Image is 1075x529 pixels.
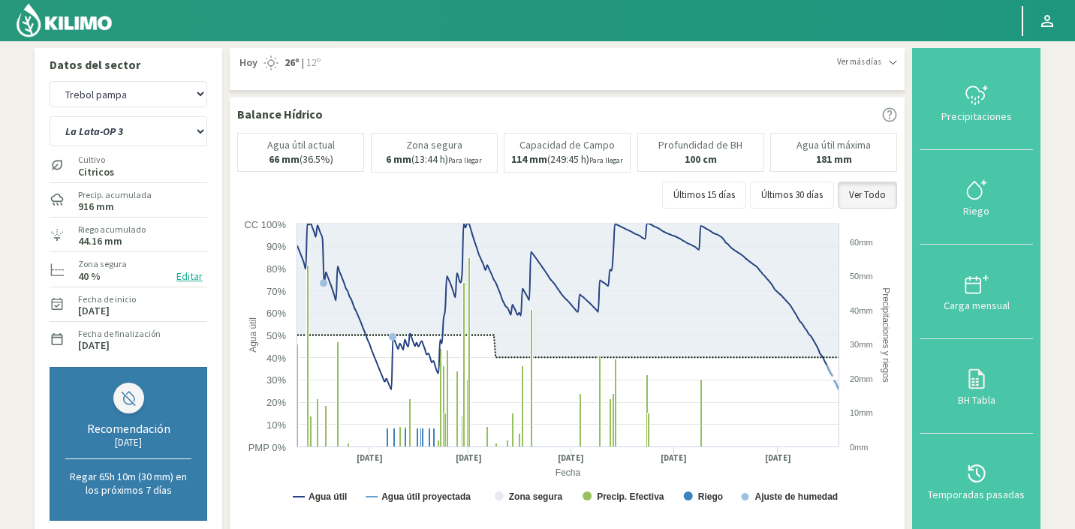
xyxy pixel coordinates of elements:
[78,153,114,167] label: Cultivo
[266,397,286,408] text: 20%
[519,140,615,151] p: Capacidad de Campo
[662,182,746,209] button: Últimos 15 días
[850,272,873,281] text: 50mm
[924,395,1028,405] div: BH Tabla
[796,140,871,151] p: Agua útil máxima
[78,223,146,236] label: Riego acumulado
[406,140,462,151] p: Zona segura
[456,452,482,464] text: [DATE]
[850,374,873,383] text: 20mm
[386,152,411,166] b: 6 mm
[838,182,897,209] button: Ver Todo
[78,257,127,271] label: Zona segura
[248,442,287,453] text: PMP 0%
[511,152,547,166] b: 114 mm
[266,419,286,431] text: 10%
[850,238,873,247] text: 60mm
[765,452,791,464] text: [DATE]
[924,111,1028,122] div: Precipitaciones
[266,308,286,319] text: 60%
[558,452,584,464] text: [DATE]
[78,327,161,341] label: Fecha de finalización
[309,491,347,502] text: Agua útil
[15,2,113,38] img: Kilimo
[269,152,300,166] b: 66 mm
[78,306,110,316] label: [DATE]
[78,202,114,212] label: 916 mm
[302,56,304,71] span: |
[172,268,207,285] button: Editar
[924,300,1028,311] div: Carga mensual
[448,155,482,165] small: Para llegar
[266,286,286,297] text: 70%
[920,339,1033,434] button: BH Tabla
[509,491,563,502] text: Zona segura
[837,56,881,68] span: Ver más días
[597,491,664,502] text: Precip. Efectiva
[78,272,101,281] label: 40 %
[924,489,1028,500] div: Temporadas pasadas
[237,105,323,123] p: Balance Hídrico
[850,443,868,452] text: 0mm
[266,330,286,341] text: 50%
[304,56,321,71] span: 12º
[511,154,623,166] p: (249:45 h)
[357,452,383,464] text: [DATE]
[850,340,873,349] text: 30mm
[850,408,873,417] text: 10mm
[78,341,110,350] label: [DATE]
[78,167,114,177] label: Citricos
[267,140,335,151] p: Agua útil actual
[266,374,286,386] text: 30%
[816,152,852,166] b: 181 mm
[685,152,717,166] b: 100 cm
[750,182,834,209] button: Últimos 30 días
[269,154,333,165] p: (36.5%)
[266,263,286,275] text: 80%
[78,293,136,306] label: Fecha de inicio
[237,56,257,71] span: Hoy
[755,491,839,502] text: Ajuste de humedad
[920,245,1033,339] button: Carga mensual
[920,56,1033,150] button: Precipitaciones
[285,56,300,69] strong: 26º
[381,491,471,502] text: Agua útil proyectada
[920,150,1033,245] button: Riego
[78,188,152,202] label: Precip. acumulada
[266,241,286,252] text: 90%
[248,317,258,353] text: Agua útil
[50,56,207,74] p: Datos del sector
[698,491,723,502] text: Riego
[244,219,286,230] text: CC 100%
[78,236,122,246] label: 44.16 mm
[850,306,873,315] text: 40mm
[65,470,191,497] p: Regar 65h 10m (30 mm) en los próximos 7 días
[65,436,191,449] div: [DATE]
[924,206,1028,216] div: Riego
[881,287,891,383] text: Precipitaciones y riegos
[386,154,482,166] p: (13:44 h)
[589,155,623,165] small: Para llegar
[266,353,286,364] text: 40%
[658,140,742,151] p: Profundidad de BH
[661,452,687,464] text: [DATE]
[65,421,191,436] div: Recomendación
[920,434,1033,528] button: Temporadas pasadas
[556,467,581,478] text: Fecha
